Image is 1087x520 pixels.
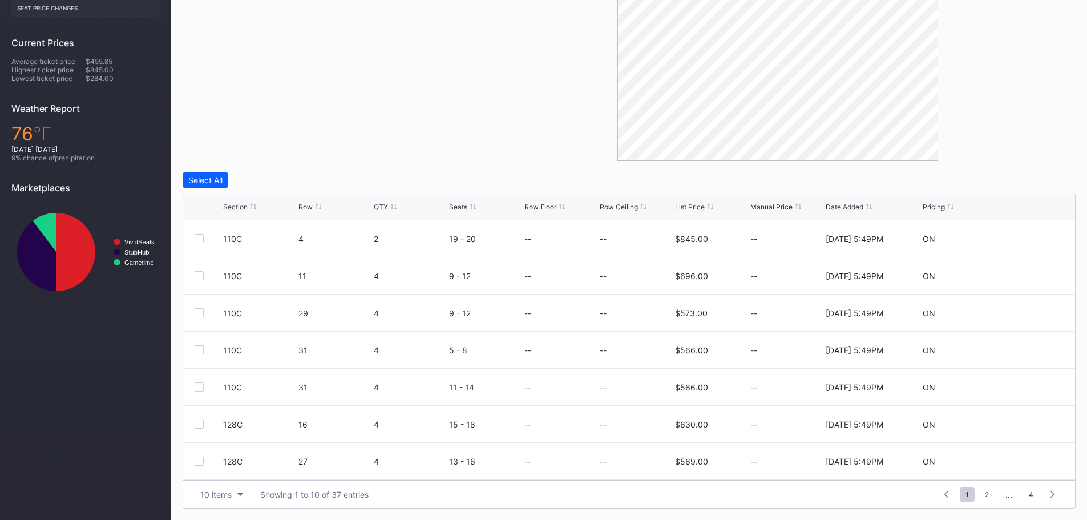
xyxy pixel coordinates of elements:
div: [DATE] 5:49PM [826,345,883,355]
div: Row Ceiling [600,203,638,211]
div: $696.00 [675,271,708,281]
div: 31 [298,345,371,355]
text: VividSeats [124,239,155,245]
div: ... [997,490,1021,499]
span: ℉ [33,123,52,145]
div: 9 - 12 [449,271,522,281]
div: Section [223,203,248,211]
div: -- [600,308,607,318]
button: Select All [183,172,228,188]
div: 15 - 18 [449,420,522,429]
div: -- [750,234,823,244]
div: $845.00 [675,234,708,244]
div: 4 [374,457,446,466]
span: 2 [979,487,995,502]
div: 4 [374,308,446,318]
div: 11 [298,271,371,281]
div: Weather Report [11,103,160,114]
span: 1 [960,487,975,502]
div: 110C [223,271,296,281]
div: 13 - 16 [449,457,522,466]
div: 2 [374,234,446,244]
div: 16 [298,420,371,429]
svg: Chart title [11,202,160,302]
div: -- [750,457,823,466]
div: 110C [223,308,296,318]
div: -- [750,308,823,318]
div: Current Prices [11,37,160,49]
div: -- [750,420,823,429]
div: ON [923,382,935,392]
div: 4 [374,420,446,429]
div: $569.00 [675,457,708,466]
div: $284.00 [86,74,160,83]
div: List Price [675,203,705,211]
div: ON [923,234,935,244]
div: Lowest ticket price [11,74,86,83]
div: QTY [374,203,388,211]
div: ON [923,420,935,429]
div: 76 [11,123,160,145]
div: -- [600,382,607,392]
div: -- [600,271,607,281]
div: [DATE] 5:49PM [826,271,883,281]
div: ON [923,345,935,355]
div: -- [750,382,823,392]
div: -- [524,420,531,429]
div: 4 [298,234,371,244]
div: [DATE] 5:49PM [826,308,883,318]
div: 128C [223,457,296,466]
div: 31 [298,382,371,392]
div: -- [750,345,823,355]
div: -- [524,271,531,281]
div: Date Added [826,203,863,211]
div: -- [524,457,531,466]
div: Average ticket price [11,57,86,66]
div: [DATE] 5:49PM [826,382,883,392]
div: [DATE] 5:49PM [826,457,883,466]
div: $455.85 [86,57,160,66]
div: ON [923,308,935,318]
text: StubHub [124,249,149,256]
div: -- [750,271,823,281]
div: Select All [188,175,223,185]
div: 19 - 20 [449,234,522,244]
div: 5 - 8 [449,345,522,355]
div: Pricing [923,203,945,211]
div: $573.00 [675,308,708,318]
div: 29 [298,308,371,318]
div: [DATE] 5:49PM [826,234,883,244]
text: Gametime [124,259,154,266]
div: 10 items [200,490,232,499]
div: 11 - 14 [449,382,522,392]
div: -- [600,420,607,429]
div: 128C [223,420,296,429]
div: $566.00 [675,345,708,355]
div: $630.00 [675,420,708,429]
div: $566.00 [675,382,708,392]
div: 4 [374,382,446,392]
div: -- [600,345,607,355]
div: 4 [374,271,446,281]
span: 4 [1023,487,1039,502]
div: [DATE] 5:49PM [826,420,883,429]
div: $845.00 [86,66,160,74]
div: Row Floor [524,203,556,211]
div: 9 - 12 [449,308,522,318]
div: 9 % chance of precipitation [11,154,160,162]
div: ON [923,457,935,466]
div: Row [298,203,313,211]
div: Highest ticket price [11,66,86,74]
button: 10 items [195,487,249,502]
div: -- [524,234,531,244]
div: Seats [449,203,467,211]
div: Marketplaces [11,182,160,194]
div: 110C [223,234,296,244]
div: [DATE] [DATE] [11,145,160,154]
div: -- [524,382,531,392]
div: -- [600,457,607,466]
div: Manual Price [750,203,793,211]
div: 27 [298,457,371,466]
div: 110C [223,345,296,355]
div: 4 [374,345,446,355]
